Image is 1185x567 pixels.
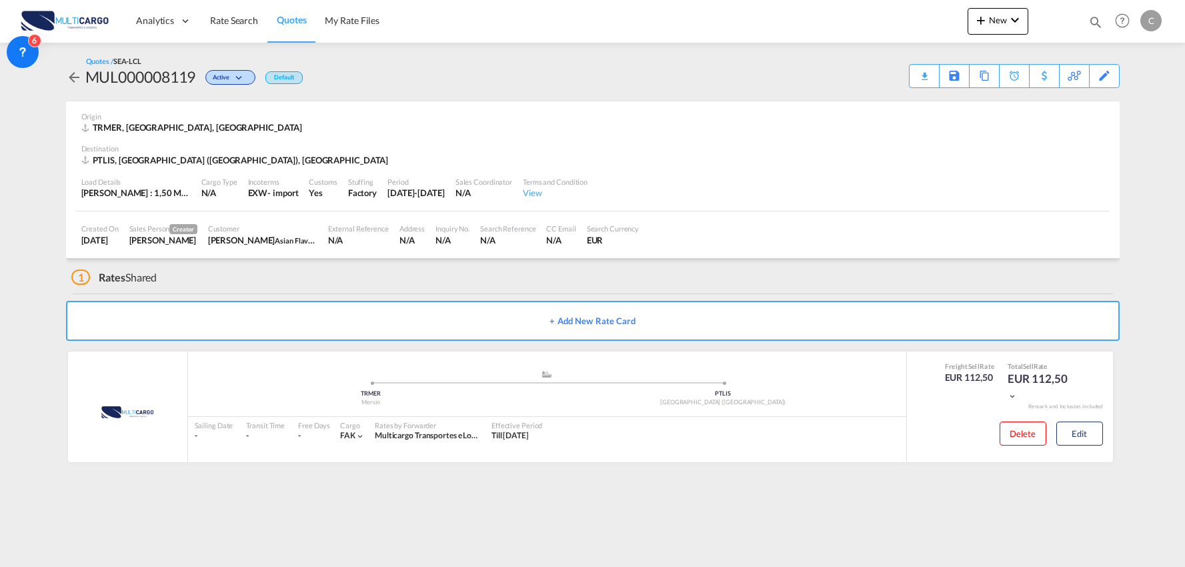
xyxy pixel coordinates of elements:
[587,223,640,233] div: Search Currency
[205,70,255,85] div: Change Status Here
[1023,362,1034,370] span: Sell
[248,177,299,187] div: Incoterms
[973,15,1023,25] span: New
[945,371,995,384] div: EUR 112,50
[309,177,337,187] div: Customs
[968,8,1028,35] button: icon-plus 400-fgNewicon-chevron-down
[277,14,306,25] span: Quotes
[71,269,91,285] span: 1
[265,71,302,84] div: Default
[99,271,125,283] span: Rates
[455,187,512,199] div: N/A
[10,497,57,547] iframe: Chat
[275,235,323,245] span: Asian Flavours
[129,223,197,234] div: Sales Person
[81,223,119,233] div: Created On
[523,187,587,199] div: View
[113,57,141,65] span: SEA-LCL
[546,223,575,233] div: CC Email
[480,223,535,233] div: Search Reference
[348,177,377,187] div: Stuffing
[66,66,85,87] div: icon-arrow-left
[1140,10,1162,31] div: C
[246,430,285,442] div: -
[213,73,232,86] span: Active
[83,396,171,429] img: MultiCargo
[435,223,469,233] div: Inquiry No.
[435,234,469,246] div: N/A
[85,66,196,87] div: MUL000008119
[208,234,317,246] div: João Pedro
[81,121,306,133] div: TRMER, Mersin, Europe
[491,420,542,430] div: Effective Period
[328,234,389,246] div: N/A
[66,69,82,85] md-icon: icon-arrow-left
[1111,9,1140,33] div: Help
[387,177,445,187] div: Period
[1111,9,1134,32] span: Help
[340,430,355,440] span: FAK
[491,430,529,442] div: Till 12 Sep 2025
[340,420,365,430] div: Cargo
[129,234,197,246] div: Cesar Teixeira
[375,430,478,442] div: Multicargo Transportes e Logistica
[81,154,392,166] div: PTLIS, Lisbon (Lisboa), Europe
[208,223,317,233] div: Customer
[246,420,285,430] div: Transit Time
[66,301,1120,341] button: + Add New Rate Card
[248,187,268,199] div: EXW
[480,234,535,246] div: N/A
[195,390,547,398] div: TRMER
[399,234,425,246] div: N/A
[328,223,389,233] div: External Reference
[945,362,995,371] div: Freight Rate
[20,6,110,36] img: 82db67801a5411eeacfdbd8acfa81e61.png
[309,187,337,199] div: Yes
[86,56,142,66] div: Quotes /SEA-LCL
[1008,362,1074,371] div: Total Rate
[1088,15,1103,35] div: icon-magnify
[399,223,425,233] div: Address
[375,420,478,430] div: Rates by Forwarder
[455,177,512,187] div: Sales Coordinator
[523,177,587,187] div: Terms and Condition
[201,187,237,199] div: N/A
[375,430,494,440] span: Multicargo Transportes e Logistica
[81,187,191,199] div: [PERSON_NAME] : 1,50 MT | Volumetric Wt : 1,72 CBM | Chargeable Wt : 1,72 W/M
[355,432,365,441] md-icon: icon-chevron-down
[348,187,377,199] div: Factory Stuffing
[93,122,303,133] span: TRMER, [GEOGRAPHIC_DATA], [GEOGRAPHIC_DATA]
[539,371,555,378] md-icon: assets/icons/custom/ship-fill.svg
[195,430,233,442] div: -
[973,12,989,28] md-icon: icon-plus 400-fg
[81,177,191,187] div: Load Details
[916,65,932,77] div: Quote PDF is not available at this time
[325,15,379,26] span: My Rate Files
[1056,422,1103,446] button: Edit
[547,398,900,407] div: [GEOGRAPHIC_DATA] ([GEOGRAPHIC_DATA])
[195,398,547,407] div: Mersin
[546,234,575,246] div: N/A
[210,15,258,26] span: Rate Search
[916,67,932,77] md-icon: icon-download
[1088,15,1103,29] md-icon: icon-magnify
[136,14,174,27] span: Analytics
[1018,403,1113,410] div: Remark and Inclusion included
[195,66,259,87] div: Change Status Here
[195,420,233,430] div: Sailing Date
[233,75,249,82] md-icon: icon-chevron-down
[267,187,298,199] div: - import
[491,430,529,440] span: Till [DATE]
[201,177,237,187] div: Cargo Type
[387,187,445,199] div: 12 Sep 2025
[81,234,119,246] div: 13 Aug 2025
[547,390,900,398] div: PTLIS
[71,270,157,285] div: Shared
[1007,12,1023,28] md-icon: icon-chevron-down
[587,234,640,246] div: EUR
[940,65,969,87] div: Save As Template
[1008,392,1017,401] md-icon: icon-chevron-down
[169,224,197,234] span: Creator
[1008,371,1074,403] div: EUR 112,50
